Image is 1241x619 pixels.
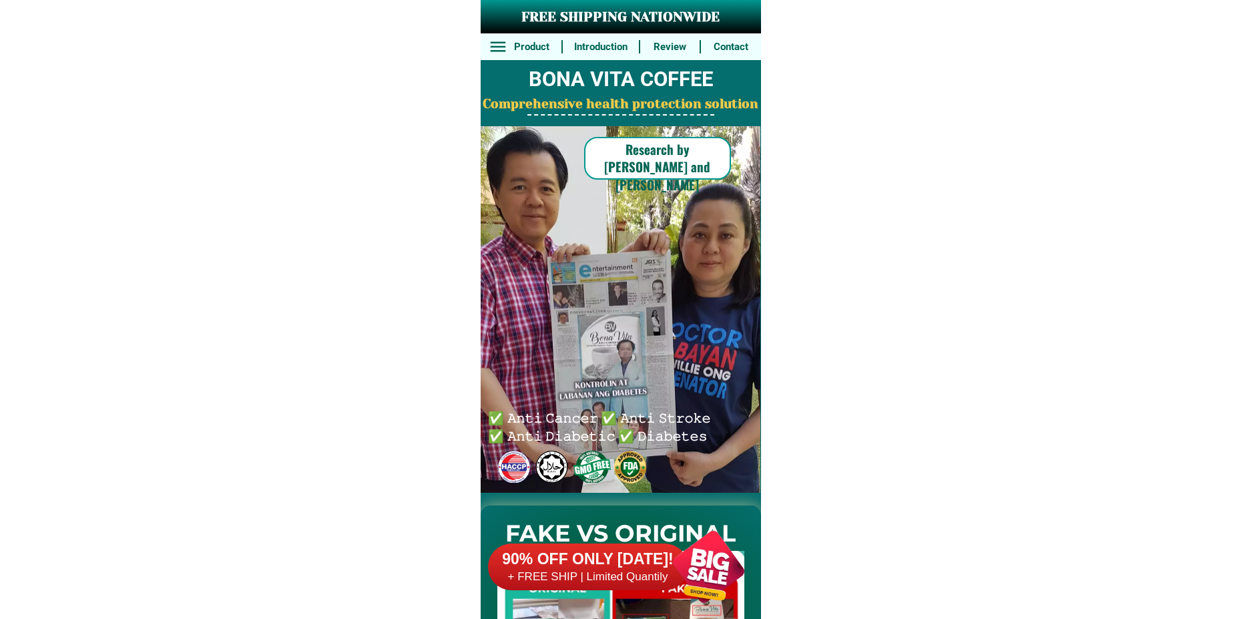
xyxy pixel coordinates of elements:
[488,408,716,443] h6: ✅ 𝙰𝚗𝚝𝚒 𝙲𝚊𝚗𝚌𝚎𝚛 ✅ 𝙰𝚗𝚝𝚒 𝚂𝚝𝚛𝚘𝚔𝚎 ✅ 𝙰𝚗𝚝𝚒 𝙳𝚒𝚊𝚋𝚎𝚝𝚒𝚌 ✅ 𝙳𝚒𝚊𝚋𝚎𝚝𝚎𝚜
[488,550,688,570] h6: 90% OFF ONLY [DATE]!
[481,7,761,27] h3: FREE SHIPPING NATIONWIDE
[584,140,731,194] h6: Research by [PERSON_NAME] and [PERSON_NAME]
[648,39,693,55] h6: Review
[481,516,761,552] h2: FAKE VS ORIGINAL
[708,39,754,55] h6: Contact
[509,39,554,55] h6: Product
[481,64,761,95] h2: BONA VITA COFFEE
[488,570,688,584] h6: + FREE SHIP | Limited Quantily
[569,39,632,55] h6: Introduction
[481,95,761,114] h2: Comprehensive health protection solution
